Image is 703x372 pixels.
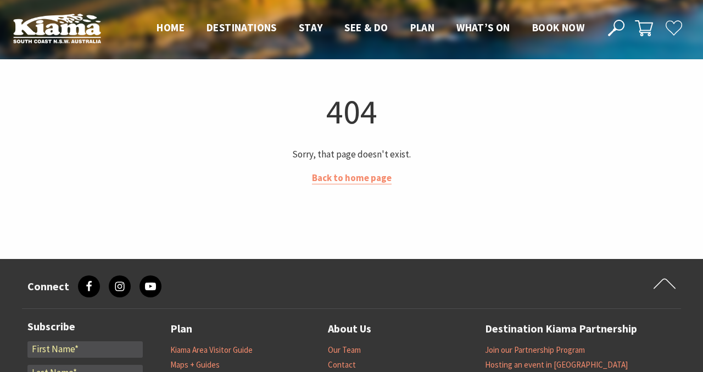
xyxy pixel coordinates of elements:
[328,320,371,338] a: About Us
[485,345,585,356] a: Join our Partnership Program
[328,345,361,356] a: Our Team
[27,320,143,333] h3: Subscribe
[170,359,220,370] a: Maps + Guides
[532,21,584,34] span: Book now
[485,359,628,370] a: Hosting an event in [GEOGRAPHIC_DATA]
[170,345,253,356] a: Kiama Area Visitor Guide
[344,21,388,34] span: See & Do
[26,89,677,134] h1: 404
[312,172,392,184] a: Back to home page
[27,341,143,358] input: First Name*
[146,19,595,37] nav: Main Menu
[485,320,637,338] a: Destination Kiama Partnership
[27,280,69,293] h3: Connect
[170,320,192,338] a: Plan
[328,359,356,370] a: Contact
[410,21,435,34] span: Plan
[26,147,677,162] p: Sorry, that page doesn't exist.
[299,21,323,34] span: Stay
[207,21,277,34] span: Destinations
[456,21,510,34] span: What’s On
[157,21,185,34] span: Home
[13,13,101,43] img: Kiama Logo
